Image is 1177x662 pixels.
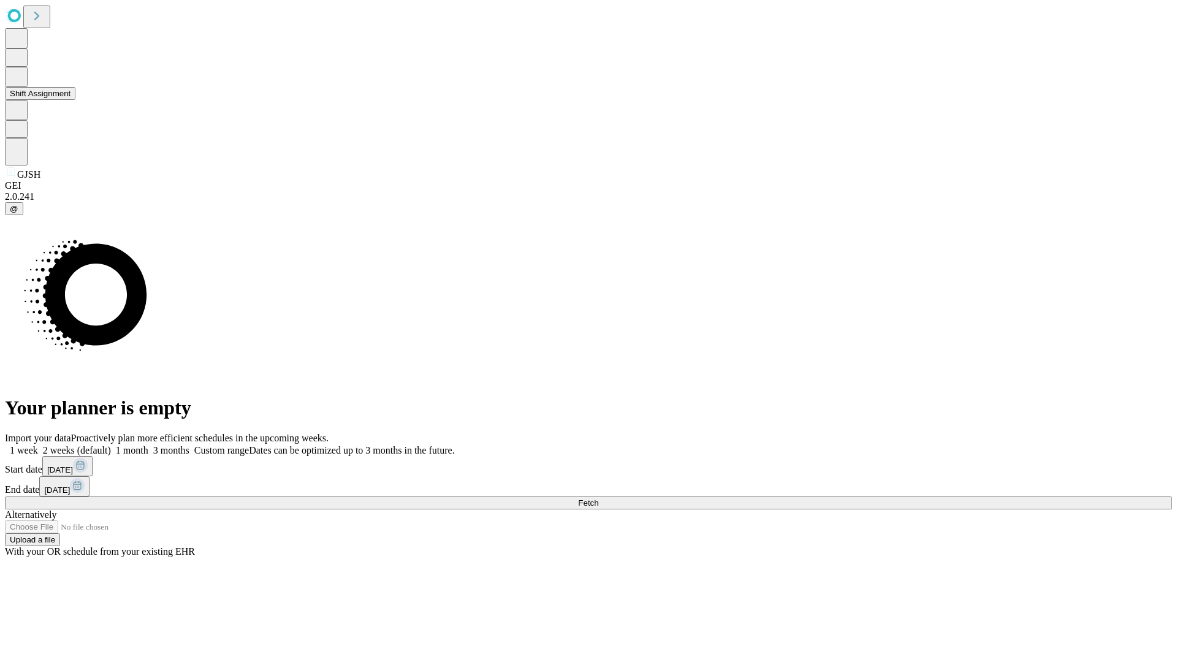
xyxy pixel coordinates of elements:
[47,465,73,474] span: [DATE]
[17,169,40,180] span: GJSH
[44,485,70,495] span: [DATE]
[116,445,148,455] span: 1 month
[5,546,195,557] span: With your OR schedule from your existing EHR
[153,445,189,455] span: 3 months
[43,445,111,455] span: 2 weeks (default)
[10,445,38,455] span: 1 week
[5,397,1172,419] h1: Your planner is empty
[42,456,93,476] button: [DATE]
[578,498,598,508] span: Fetch
[5,87,75,100] button: Shift Assignment
[5,433,71,443] span: Import your data
[5,180,1172,191] div: GEI
[194,445,249,455] span: Custom range
[10,204,18,213] span: @
[5,533,60,546] button: Upload a file
[5,509,56,520] span: Alternatively
[71,433,329,443] span: Proactively plan more efficient schedules in the upcoming weeks.
[249,445,454,455] span: Dates can be optimized up to 3 months in the future.
[5,476,1172,496] div: End date
[5,456,1172,476] div: Start date
[5,202,23,215] button: @
[5,191,1172,202] div: 2.0.241
[39,476,90,496] button: [DATE]
[5,496,1172,509] button: Fetch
